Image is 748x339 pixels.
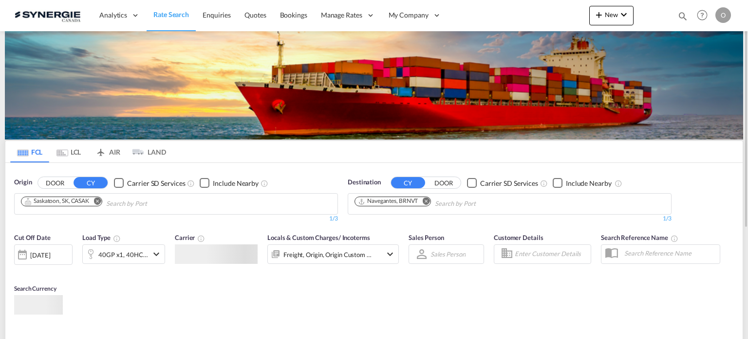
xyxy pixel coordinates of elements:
[19,194,203,212] md-chips-wrap: Chips container. Use arrow keys to select chips.
[553,178,612,188] md-checkbox: Checkbox No Ink
[175,234,205,241] span: Carrier
[106,196,199,212] input: Chips input.
[540,179,548,187] md-icon: Unchecked: Search for CY (Container Yard) services for all selected carriers.Checked : Search for...
[87,197,102,207] button: Remove
[244,11,266,19] span: Quotes
[197,235,205,242] md-icon: The selected Trucker/Carrierwill be displayed in the rate results If the rates are from another f...
[321,10,362,20] span: Manage Rates
[200,178,259,188] md-checkbox: Checkbox No Ink
[153,10,189,19] span: Rate Search
[358,197,420,205] div: Press delete to remove this chip.
[24,197,89,205] div: Saskatoon, SK, CASAK
[348,215,672,223] div: 1/3
[494,234,543,241] span: Customer Details
[127,141,166,162] md-tab-item: LAND
[5,31,743,140] img: LCL+%26+FCL+BACKGROUND.png
[416,197,430,207] button: Remove
[98,248,148,261] div: 40GP x1 40HC x1
[267,244,399,264] div: Freight Origin Origin Custom Destination Destination Custom Factory Stuffingicon-chevron-down
[480,179,538,188] div: Carrier SD Services
[593,11,630,19] span: New
[677,11,688,21] md-icon: icon-magnify
[694,7,711,23] span: Help
[82,244,165,264] div: 40GP x1 40HC x1icon-chevron-down
[391,177,425,188] button: CY
[127,179,185,188] div: Carrier SD Services
[280,11,307,19] span: Bookings
[88,141,127,162] md-tab-item: AIR
[671,235,678,242] md-icon: Your search will be saved by the below given name
[14,178,32,187] span: Origin
[619,246,720,260] input: Search Reference Name
[593,9,605,20] md-icon: icon-plus 400-fg
[15,4,80,26] img: 1f56c880d42311ef80fc7dca854c8e59.png
[113,235,121,242] md-icon: icon-information-outline
[338,234,370,241] span: / Incoterms
[358,197,418,205] div: Navegantes, BRNVT
[30,251,50,259] div: [DATE]
[389,10,429,20] span: My Company
[430,247,467,261] md-select: Sales Person
[49,141,88,162] md-tab-item: LCL
[348,178,381,187] span: Destination
[187,179,195,187] md-icon: Unchecked: Search for CY (Container Yard) services for all selected carriers.Checked : Search for...
[203,11,231,19] span: Enquiries
[150,248,162,260] md-icon: icon-chevron-down
[38,178,72,189] button: DOOR
[10,141,166,162] md-pagination-wrapper: Use the left and right arrow keys to navigate between tabs
[515,247,588,261] input: Enter Customer Details
[601,234,678,241] span: Search Reference Name
[589,6,634,25] button: icon-plus 400-fgNewicon-chevron-down
[74,177,108,188] button: CY
[566,179,612,188] div: Include Nearby
[24,197,91,205] div: Press delete to remove this chip.
[427,178,461,189] button: DOOR
[213,179,259,188] div: Include Nearby
[82,234,121,241] span: Load Type
[267,234,370,241] span: Locals & Custom Charges
[409,234,444,241] span: Sales Person
[618,9,630,20] md-icon: icon-chevron-down
[353,194,531,212] md-chips-wrap: Chips container. Use arrow keys to select chips.
[384,248,396,260] md-icon: icon-chevron-down
[14,215,338,223] div: 1/3
[467,178,538,188] md-checkbox: Checkbox No Ink
[694,7,715,24] div: Help
[715,7,731,23] div: O
[14,244,73,265] div: [DATE]
[14,285,56,292] span: Search Currency
[10,141,49,162] md-tab-item: FCL
[283,248,372,261] div: Freight Origin Origin Custom Destination Destination Custom Factory Stuffing
[114,178,185,188] md-checkbox: Checkbox No Ink
[99,10,127,20] span: Analytics
[14,234,51,241] span: Cut Off Date
[261,179,268,187] md-icon: Unchecked: Ignores neighbouring ports when fetching rates.Checked : Includes neighbouring ports w...
[14,263,21,277] md-datepicker: Select
[615,179,622,187] md-icon: Unchecked: Ignores neighbouring ports when fetching rates.Checked : Includes neighbouring ports w...
[95,146,107,154] md-icon: icon-airplane
[435,196,527,212] input: Chips input.
[677,11,688,25] div: icon-magnify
